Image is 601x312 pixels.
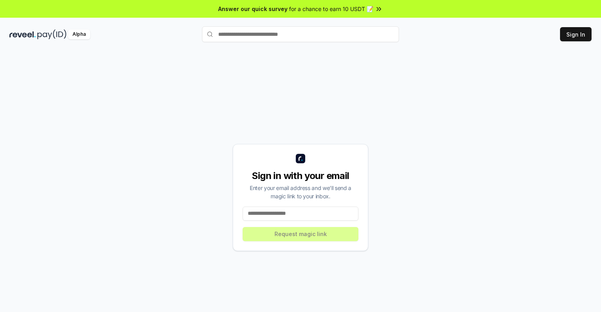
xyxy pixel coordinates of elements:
[560,27,592,41] button: Sign In
[9,30,36,39] img: reveel_dark
[37,30,67,39] img: pay_id
[218,5,288,13] span: Answer our quick survey
[68,30,90,39] div: Alpha
[243,184,358,200] div: Enter your email address and we’ll send a magic link to your inbox.
[289,5,373,13] span: for a chance to earn 10 USDT 📝
[243,170,358,182] div: Sign in with your email
[296,154,305,163] img: logo_small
